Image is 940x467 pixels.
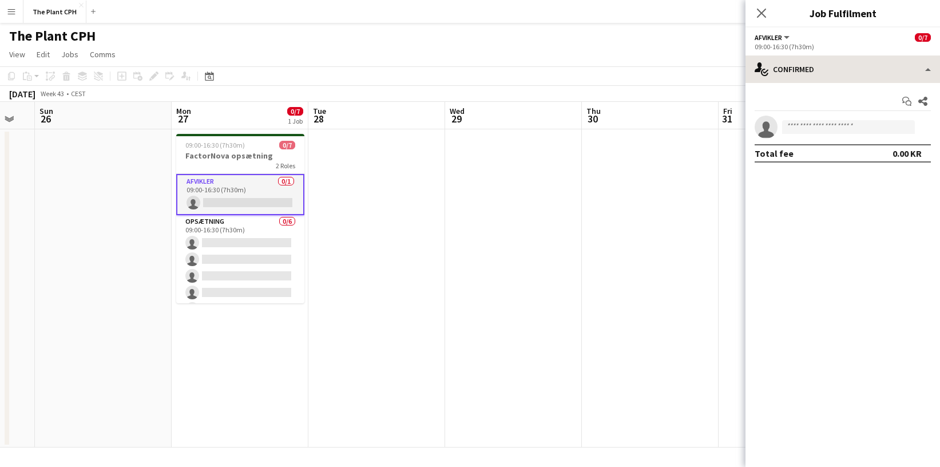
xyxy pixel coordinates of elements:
span: 0/7 [287,107,303,116]
app-job-card: 09:00-16:30 (7h30m)0/7FactorNova opsætning2 RolesAfvikler0/109:00-16:30 (7h30m) Opsætning0/609:00... [176,134,304,303]
span: Wed [450,106,465,116]
a: View [5,47,30,62]
button: Afvikler [755,33,791,42]
div: [DATE] [9,88,35,100]
div: 1 Job [288,117,303,125]
span: 2 Roles [276,161,295,170]
span: Mon [176,106,191,116]
span: Jobs [61,49,78,60]
div: 09:00-16:30 (7h30m) [755,42,931,51]
app-card-role: Opsætning0/609:00-16:30 (7h30m) [176,215,304,337]
span: View [9,49,25,60]
span: Week 43 [38,89,66,98]
span: Sun [39,106,53,116]
span: Thu [586,106,601,116]
div: CEST [71,89,86,98]
button: The Plant CPH [23,1,86,23]
span: 09:00-16:30 (7h30m) [185,141,245,149]
span: 26 [38,112,53,125]
span: 31 [721,112,732,125]
span: Edit [37,49,50,60]
span: 28 [311,112,326,125]
span: Tue [313,106,326,116]
a: Jobs [57,47,83,62]
div: Confirmed [745,56,940,83]
span: 27 [174,112,191,125]
span: 29 [448,112,465,125]
span: 0/7 [915,33,931,42]
h3: FactorNova opsætning [176,151,304,161]
span: Afvikler [755,33,782,42]
h1: The Plant CPH [9,27,96,45]
a: Comms [85,47,120,62]
span: 0/7 [279,141,295,149]
span: Fri [723,106,732,116]
a: Edit [32,47,54,62]
span: 30 [585,112,601,125]
span: Comms [90,49,116,60]
app-card-role: Afvikler0/109:00-16:30 (7h30m) [176,174,304,215]
h3: Job Fulfilment [745,6,940,21]
div: 0.00 KR [893,148,922,159]
div: Total fee [755,148,794,159]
